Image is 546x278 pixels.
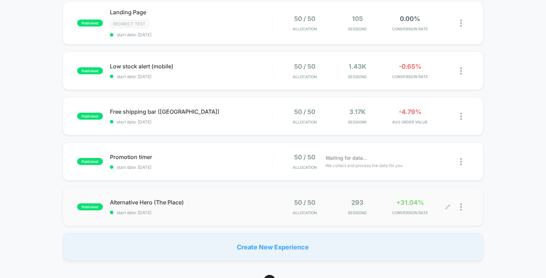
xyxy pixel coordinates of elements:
span: Allocation [293,165,317,170]
img: close [460,203,462,211]
span: Landing Page [110,9,273,16]
span: Allocation [293,120,317,125]
span: 50 / 50 [294,199,315,206]
img: close [460,113,462,120]
span: start date: [DATE] [110,119,273,125]
span: We collect and process the data for you [326,162,403,169]
span: 105 [352,15,363,22]
span: Sessions [333,210,382,215]
span: 50 / 50 [294,63,315,70]
img: close [460,67,462,75]
span: 293 [351,199,364,206]
span: published [77,113,103,120]
span: Sessions [333,120,382,125]
div: Duration [196,144,215,151]
span: Redirect Test [110,20,149,28]
span: -4.79% [399,108,421,115]
span: Allocation [293,74,317,79]
button: Play, NEW DEMO 2025-VEED.mp4 [3,142,15,153]
span: CONVERSION RATE [386,210,435,215]
span: start date: [DATE] [110,210,273,215]
span: published [77,158,103,165]
input: Seek [5,133,275,139]
span: 0.00% [400,15,420,22]
span: +31.04% [396,199,424,206]
span: published [77,203,103,210]
span: AVG ORDER VALUE [386,120,435,125]
span: 3.17k [349,108,366,115]
span: start date: [DATE] [110,74,273,79]
span: Promotion timer [110,153,273,160]
input: Volume [228,144,249,151]
span: Allocation [293,27,317,31]
span: 50 / 50 [294,15,315,22]
span: start date: [DATE] [110,165,273,170]
span: Sessions [333,27,382,31]
span: Sessions [333,74,382,79]
span: CONVERSION RATE [386,27,435,31]
span: Allocation [293,210,317,215]
span: Free shipping bar ([GEOGRAPHIC_DATA]) [110,108,273,115]
button: Play, NEW DEMO 2025-VEED.mp4 [131,70,148,87]
span: Low stock alert (mobile) [110,63,273,70]
span: 50 / 50 [294,108,315,115]
span: published [77,67,103,74]
div: Create New Experience [63,233,483,261]
div: Current time [179,144,195,151]
span: 1.43k [349,63,366,70]
span: start date: [DATE] [110,32,273,37]
span: -0.65% [399,63,421,70]
span: published [77,20,103,27]
span: 50 / 50 [294,153,315,161]
span: Alternative Hero (The Place) [110,199,273,206]
img: close [460,158,462,165]
span: CONVERSION RATE [386,74,435,79]
img: close [460,20,462,27]
span: Waiting for data... [326,154,367,162]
